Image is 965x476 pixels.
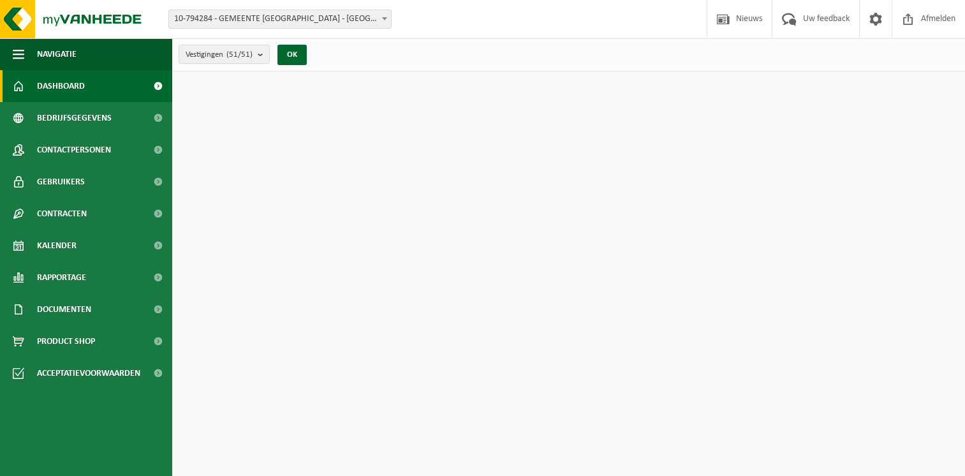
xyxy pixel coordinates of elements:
button: OK [277,45,307,65]
span: Documenten [37,294,91,325]
button: Vestigingen(51/51) [179,45,270,64]
span: Gebruikers [37,166,85,198]
count: (51/51) [226,50,253,59]
span: Kalender [37,230,77,262]
span: 10-794284 - GEMEENTE BEVEREN - BEVEREN-WAAS [168,10,392,29]
span: Vestigingen [186,45,253,64]
span: Product Shop [37,325,95,357]
span: Contracten [37,198,87,230]
span: Navigatie [37,38,77,70]
span: Acceptatievoorwaarden [37,357,140,389]
span: Contactpersonen [37,134,111,166]
span: Dashboard [37,70,85,102]
span: Rapportage [37,262,86,294]
span: 10-794284 - GEMEENTE BEVEREN - BEVEREN-WAAS [169,10,391,28]
span: Bedrijfsgegevens [37,102,112,134]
